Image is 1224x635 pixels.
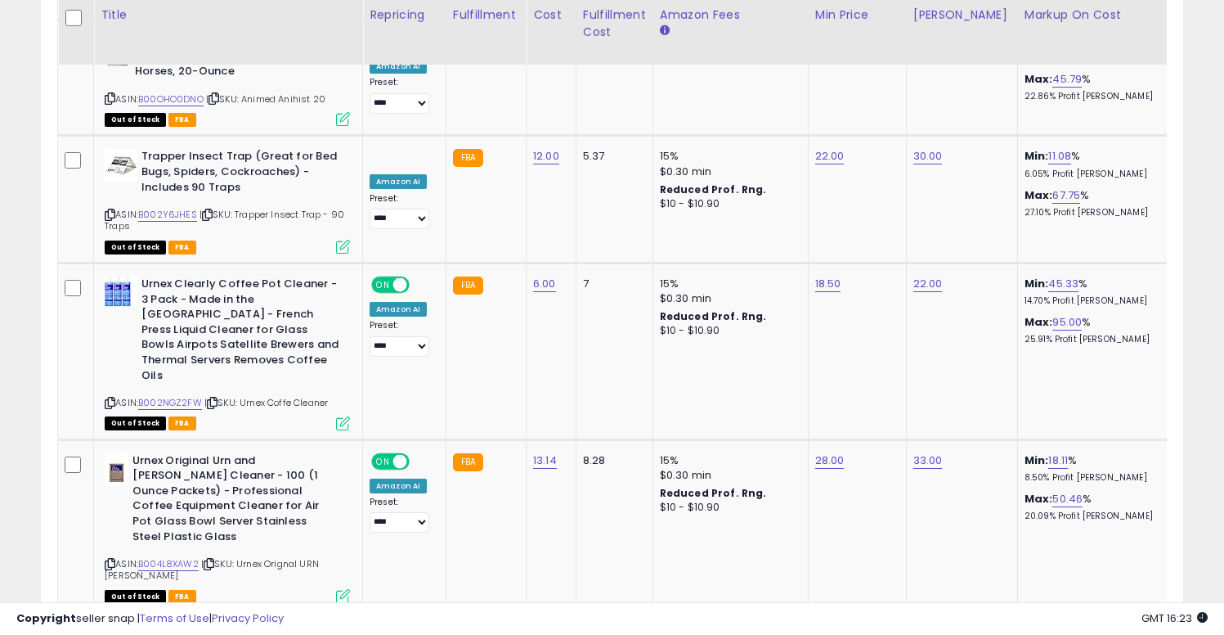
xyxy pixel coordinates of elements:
[206,92,325,106] span: | SKU: Animed Anihist 20
[370,174,427,189] div: Amazon AI
[660,277,796,291] div: 15%
[105,590,166,604] span: All listings that are currently out of stock and unavailable for purchase on Amazon
[101,7,356,24] div: Title
[815,453,845,469] a: 28.00
[1024,72,1160,102] div: %
[660,7,801,24] div: Amazon Fees
[370,59,427,74] div: Amazon AI
[370,77,433,114] div: Preset:
[105,241,166,254] span: All listings that are currently out of stock and unavailable for purchase on Amazon
[660,24,670,38] small: Amazon Fees.
[583,277,640,291] div: 7
[660,164,796,179] div: $0.30 min
[660,324,796,338] div: $10 - $10.90
[373,278,393,292] span: ON
[138,557,199,571] a: B004L8XAW2
[583,7,646,41] div: Fulfillment Cost
[168,417,196,430] span: FBA
[1024,148,1049,164] b: Min:
[815,276,841,292] a: 18.50
[407,454,433,468] span: OFF
[1024,187,1053,203] b: Max:
[407,278,433,292] span: OFF
[1024,315,1160,345] div: %
[815,148,845,164] a: 22.00
[660,486,767,500] b: Reduced Prof. Rng.
[105,417,166,430] span: All listings that are currently out of stock and unavailable for purchase on Amazon
[138,208,197,222] a: B002Y6JHES
[533,276,556,292] a: 6.00
[370,193,433,230] div: Preset:
[533,7,569,24] div: Cost
[660,149,796,164] div: 15%
[1024,492,1160,522] div: %
[1024,334,1160,345] p: 25.91% Profit [PERSON_NAME]
[370,479,427,493] div: Amazon AI
[105,34,350,124] div: ASIN:
[660,291,796,306] div: $0.30 min
[1024,314,1053,330] b: Max:
[583,453,640,468] div: 8.28
[105,149,137,182] img: 41BZq9fy7EL._SL40_.jpg
[1052,314,1082,331] a: 95.00
[105,277,137,307] img: 515BBJOrSDL._SL40_.jpg
[1052,187,1080,204] a: 67.75
[1024,188,1160,218] div: %
[1048,453,1068,469] a: 18.11
[1048,276,1078,292] a: 45.33
[105,208,344,232] span: | SKU: Trapper Insect Trap - 90 Traps
[1024,472,1160,484] p: 8.50% Profit [PERSON_NAME]
[105,557,319,582] span: | SKU: Urnex Orignal URN [PERSON_NAME]
[660,501,796,515] div: $10 - $10.90
[1024,295,1160,307] p: 14.70% Profit [PERSON_NAME]
[660,309,767,323] b: Reduced Prof. Rng.
[913,453,943,469] a: 33.00
[168,241,196,254] span: FBA
[212,610,284,626] a: Privacy Policy
[1024,7,1166,24] div: Markup on Cost
[1024,149,1160,179] div: %
[660,182,767,196] b: Reduced Prof. Rng.
[453,277,483,295] small: FBA
[105,277,350,429] div: ASIN:
[913,276,943,292] a: 22.00
[1052,491,1083,507] a: 50.46
[141,149,340,199] b: Trapper Insect Trap (Great for Bed Bugs, Spiders, Cockroaches) - Includes 90 Traps
[453,453,483,471] small: FBA
[1141,610,1208,626] span: 2025-09-9 16:23 GMT
[913,7,1011,24] div: [PERSON_NAME]
[105,453,350,601] div: ASIN:
[168,113,196,127] span: FBA
[370,320,433,357] div: Preset:
[1024,91,1160,102] p: 22.86% Profit [PERSON_NAME]
[105,453,128,486] img: 41e2eBqS1DL._SL40_.jpg
[1024,276,1049,291] b: Min:
[453,7,519,24] div: Fulfillment
[1024,207,1160,218] p: 27.10% Profit [PERSON_NAME]
[1024,491,1053,507] b: Max:
[1024,277,1160,307] div: %
[204,396,328,409] span: | SKU: Urnex Coffe Cleaner
[660,453,796,468] div: 15%
[105,113,166,127] span: All listings that are currently out of stock and unavailable for purchase on Amazon
[1024,71,1053,87] b: Max:
[370,497,433,534] div: Preset:
[16,611,284,627] div: seller snap | |
[660,468,796,483] div: $0.30 min
[1024,511,1160,522] p: 20.09% Profit [PERSON_NAME]
[1052,71,1082,88] a: 45.79
[913,148,943,164] a: 30.00
[373,454,393,468] span: ON
[1024,453,1160,484] div: %
[583,149,640,164] div: 5.37
[1024,169,1160,180] p: 6.05% Profit [PERSON_NAME]
[138,92,204,106] a: B00OHO0DNO
[660,197,796,211] div: $10 - $10.90
[815,7,899,24] div: Min Price
[138,396,202,410] a: B002NGZ2FW
[1048,148,1071,164] a: 11.08
[533,148,559,164] a: 12.00
[141,277,340,387] b: Urnex Clearly Coffee Pot Cleaner - 3 Pack - Made in the [GEOGRAPHIC_DATA] - French Press Liquid C...
[453,149,483,167] small: FBA
[140,610,209,626] a: Terms of Use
